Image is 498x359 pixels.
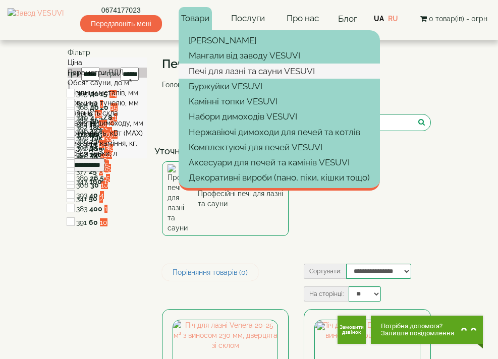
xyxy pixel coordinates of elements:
[68,88,147,98] div: Товщини металів, мм
[162,57,345,71] h1: Печі для лазні та сауни VESUVI
[417,13,490,24] button: 0 товар(ів) - 0грн
[162,264,258,281] a: Порівняння товарів (0)
[179,109,380,124] a: Набори димоходів VESUVI
[162,161,289,236] a: Професійні печі для лазні та сауни Професійні печі для лазні та сауни
[229,7,267,30] a: Послуги
[179,48,380,63] a: Мангали від заводу VESUVI
[179,140,380,155] a: Комплектуючі для печей VESUVI
[106,174,110,182] span: 5
[68,108,147,118] div: Наявність скла
[179,170,380,185] a: Декоративні вироби (пано, піки, кішки тощо)
[100,191,104,199] span: 4
[68,57,147,68] div: Ціна
[68,78,147,88] div: Обсяг сауни, до м³
[304,286,349,302] label: На сторінці:
[100,218,107,226] span: 10
[68,138,147,148] div: Рек. вага каміння, кг.
[68,47,147,57] div: Фільтр
[104,205,107,213] span: 1
[76,191,87,199] span: 393
[80,15,161,32] span: Передзвоніть мені
[429,15,487,23] span: 0 товар(ів) - 0грн
[68,128,147,138] div: Потужність, кВт (MAX)
[68,118,147,128] div: Діаметр димоходу, мм
[179,64,380,79] a: Печі для лазні та сауни VESUVI
[168,164,193,233] img: Професійні печі для лазні та сауни
[179,79,380,94] a: Буржуйки VESUVI
[374,15,384,23] a: UA
[179,33,380,48] a: [PERSON_NAME]
[381,330,454,337] span: Залиште повідомлення
[89,204,102,214] label: 400
[338,325,366,335] span: Замовити дзвінок
[76,205,87,213] span: 383
[76,174,88,182] span: 389
[90,173,104,183] label: 26.5
[179,94,380,109] a: Камінні топки VESUVI
[304,264,346,279] label: Сортувати:
[154,146,438,156] h4: Уточнити Пошук
[338,316,366,344] button: Get Call button
[76,218,87,226] span: 391
[68,68,147,78] div: Параметри ПДЛ
[8,8,64,29] img: Завод VESUVI
[317,322,327,332] img: gift
[179,7,212,30] a: Товари
[388,15,398,23] a: RU
[371,316,483,344] button: Chat button
[284,7,321,30] a: Про нас
[381,323,454,330] span: Потрібна допомога?
[68,98,147,108] div: Довжина тунелю, мм
[80,5,161,15] a: 0674177023
[179,155,380,170] a: Аксесуари для печей та камінів VESUVI
[105,160,109,168] span: 5
[338,14,357,24] a: Блог
[68,148,147,158] div: Об'єм топки, л
[89,190,98,200] label: 40
[89,217,98,227] label: 60
[162,81,189,89] a: Головна
[179,125,380,140] a: Нержавіючі димоходи для печей та котлів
